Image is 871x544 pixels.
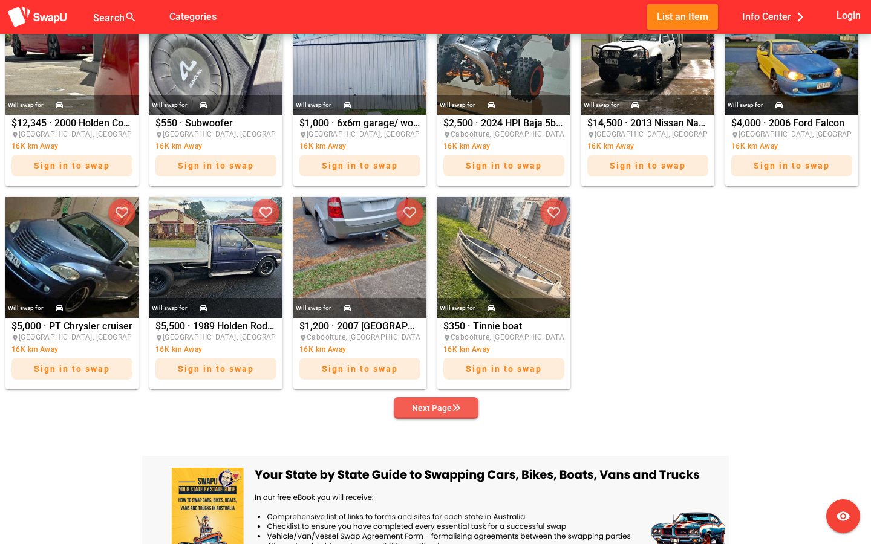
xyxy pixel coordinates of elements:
[155,334,163,342] i: place
[160,4,226,29] button: Categories
[307,333,423,342] span: Caboolture, [GEOGRAPHIC_DATA]
[299,142,346,151] span: 16K km Away
[466,364,542,374] span: Sign in to swap
[290,197,429,389] a: Will swap for$1,200 · 2007 [GEOGRAPHIC_DATA]Caboolture, [GEOGRAPHIC_DATA]16K km AwaySign in to swap
[443,118,564,183] div: $2,500 · 2024 HPI Baja 5b SS Racing UPGRADED
[11,322,132,386] div: $5,000 · PT Chrysler cruiser
[146,197,285,389] a: Will swap for$5,500 · 1989 Holden Rodeo[GEOGRAPHIC_DATA], [GEOGRAPHIC_DATA]16K km AwaySign in to ...
[155,322,276,386] div: $5,500 · 1989 Holden Rodeo
[728,99,763,112] div: Will swap for
[299,131,307,138] i: place
[293,197,426,318] img: nicholas.robertson%2Bfacebook%40swapu.com.au%2F1179450990882593%2F1179450990882593-photo-0.jpg
[155,142,202,151] span: 16K km Away
[19,333,169,342] span: [GEOGRAPHIC_DATA], [GEOGRAPHIC_DATA]
[587,142,634,151] span: 16K km Away
[155,345,202,354] span: 16K km Away
[834,4,864,27] button: Login
[11,118,132,183] div: $12,345 · 2000 Holden Commodore
[149,197,282,318] img: nicholas.robertson%2Bfacebook%40swapu.com.au%2F1287736666221341%2F1287736666221341-photo-0.jpg
[732,4,819,29] button: Info Center
[34,161,110,170] span: Sign in to swap
[169,7,217,27] span: Categories
[731,131,739,138] i: place
[11,345,58,354] span: 16K km Away
[754,161,830,170] span: Sign in to swap
[11,142,58,151] span: 16K km Away
[412,401,460,415] div: Next Page
[8,99,44,112] div: Will swap for
[34,364,110,374] span: Sign in to swap
[152,99,188,112] div: Will swap for
[443,334,451,342] i: place
[434,197,573,389] a: Will swap for$350 · Tinnie boatCaboolture, [GEOGRAPHIC_DATA]16K km AwaySign in to swap
[466,161,542,170] span: Sign in to swap
[394,397,478,419] button: Next Page
[5,197,139,318] img: nicholas.robertson%2Bfacebook%40swapu.com.au%2F1500245600995071%2F1500245600995071-photo-0.jpg
[836,509,850,523] i: visibility
[443,322,564,386] div: $350 · Tinnie boat
[322,364,398,374] span: Sign in to swap
[443,131,451,138] i: place
[296,302,331,315] div: Will swap for
[178,161,254,170] span: Sign in to swap
[11,131,19,138] i: place
[584,99,619,112] div: Will swap for
[742,7,809,27] span: Info Center
[587,131,595,138] i: place
[160,10,226,22] a: Categories
[163,130,313,138] span: [GEOGRAPHIC_DATA], [GEOGRAPHIC_DATA]
[299,322,420,386] div: $1,200 · 2007 [GEOGRAPHIC_DATA]
[451,130,567,138] span: Caboolture, [GEOGRAPHIC_DATA]
[299,118,420,183] div: $1,000 · 6x6m garage/ woodworking Shed
[307,130,457,138] span: [GEOGRAPHIC_DATA], [GEOGRAPHIC_DATA]
[299,345,346,354] span: 16K km Away
[151,10,166,24] i: false
[437,197,570,318] img: nicholas.robertson%2Bfacebook%40swapu.com.au%2F1101598085287871%2F1101598085287871-photo-0.jpg
[299,334,307,342] i: place
[443,142,490,151] span: 16K km Away
[11,334,19,342] i: place
[443,345,490,354] span: 16K km Away
[155,131,163,138] i: place
[152,302,188,315] div: Will swap for
[731,142,778,151] span: 16K km Away
[595,130,745,138] span: [GEOGRAPHIC_DATA], [GEOGRAPHIC_DATA]
[322,161,398,170] span: Sign in to swap
[155,118,276,183] div: $550 · Subwoofer
[296,99,331,112] div: Will swap for
[791,8,809,26] i: chevron_right
[8,302,44,315] div: Will swap for
[440,302,475,315] div: Will swap for
[837,7,861,24] span: Login
[163,333,313,342] span: [GEOGRAPHIC_DATA], [GEOGRAPHIC_DATA]
[7,6,68,28] img: aSD8y5uGLpzPJLYTcYcjNu3laj1c05W5KWf0Ds+Za8uybjssssuu+yyyy677LKX2n+PWMSDJ9a87AAAAABJRU5ErkJggg==
[731,118,852,183] div: $4,000 · 2006 Ford Falcon
[178,364,254,374] span: Sign in to swap
[2,197,142,389] a: Will swap for$5,000 · PT Chrysler cruiser[GEOGRAPHIC_DATA], [GEOGRAPHIC_DATA]16K km AwaySign in t...
[440,99,475,112] div: Will swap for
[657,8,708,25] span: List an Item
[647,4,718,29] button: List an Item
[19,130,169,138] span: [GEOGRAPHIC_DATA], [GEOGRAPHIC_DATA]
[451,333,567,342] span: Caboolture, [GEOGRAPHIC_DATA]
[610,161,686,170] span: Sign in to swap
[587,118,708,183] div: $14,500 · 2013 Nissan Navara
